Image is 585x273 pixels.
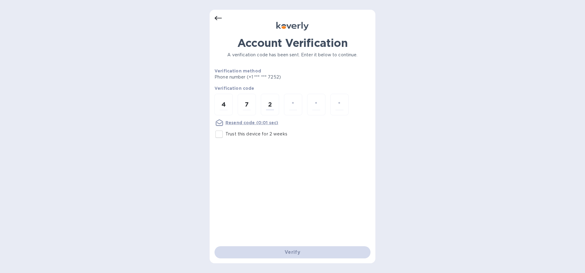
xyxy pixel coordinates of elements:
u: Resend code (0:01 sec) [225,120,278,125]
p: Verification code [214,85,370,91]
b: Verification method [214,68,261,73]
p: Phone number (+1 *** *** 7252) [214,74,328,80]
p: A verification code has been sent. Enter it below to continue. [214,52,370,58]
h1: Account Verification [214,37,370,49]
p: Trust this device for 2 weeks [225,131,287,137]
